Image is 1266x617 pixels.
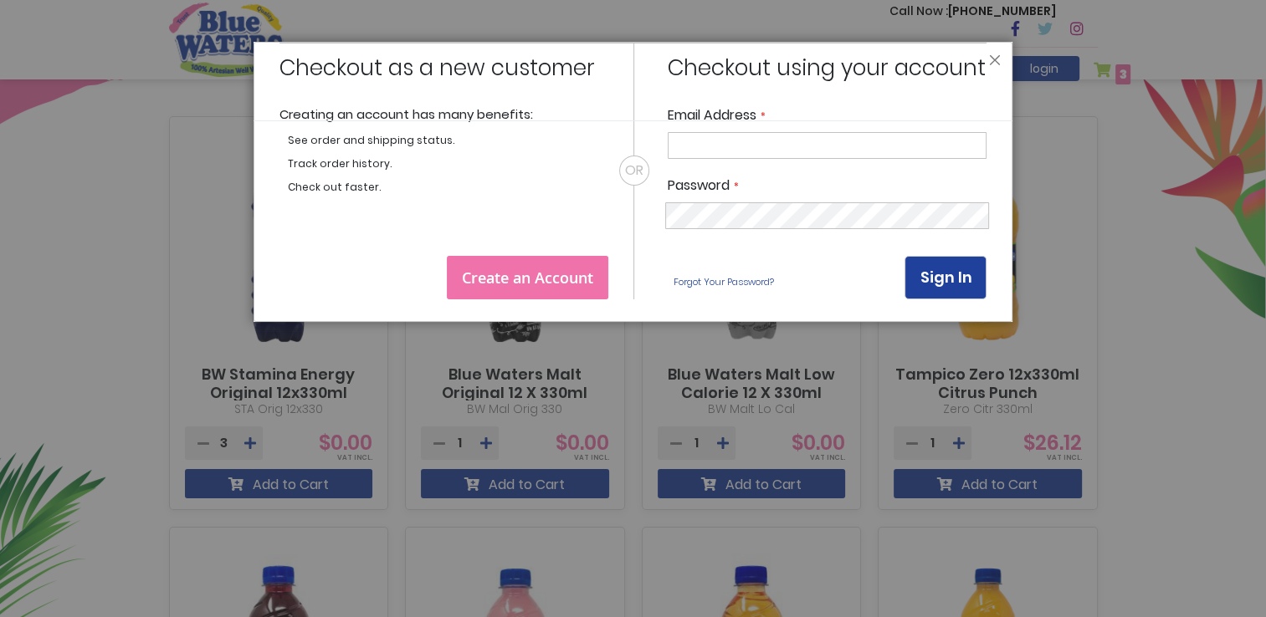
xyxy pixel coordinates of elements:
[920,267,971,288] span: Sign In
[462,268,593,288] span: Create an Account
[674,275,774,289] span: Forgot Your Password?
[288,133,608,148] li: See order and shipping status.
[288,156,608,171] li: Track order history.
[905,256,987,299] button: Sign In
[288,180,608,195] li: Check out faster.
[668,269,781,294] a: Forgot Your Password?
[447,256,608,299] a: Create an Account
[668,176,730,195] span: Password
